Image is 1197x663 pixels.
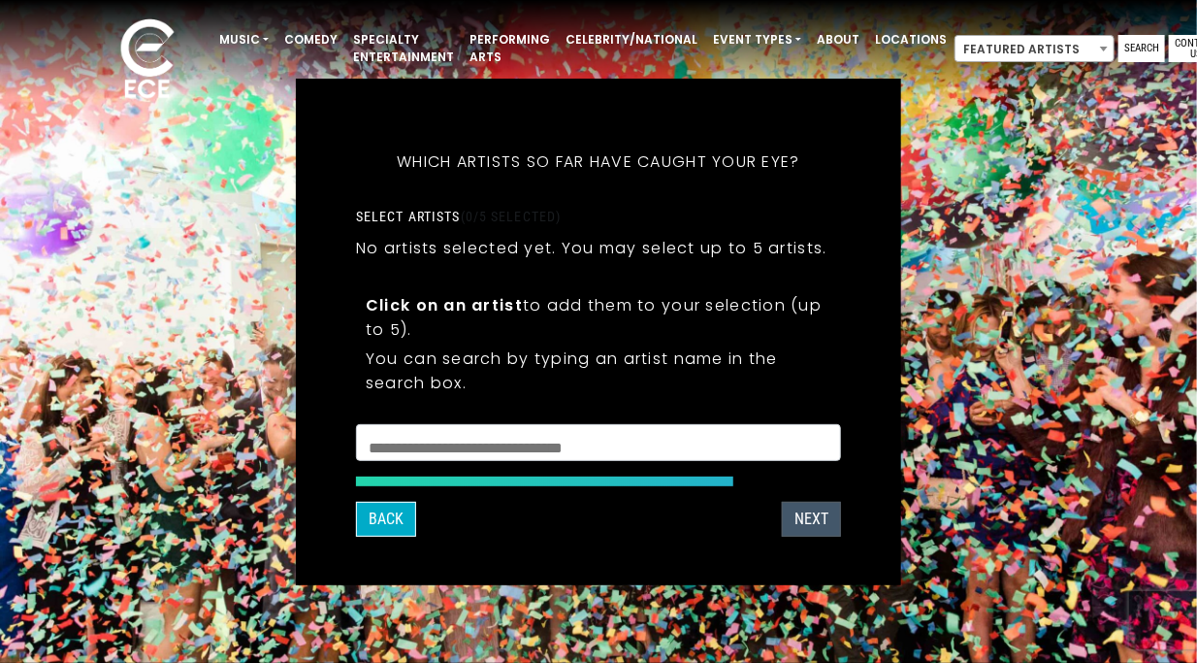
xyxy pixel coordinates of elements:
[356,502,416,537] button: Back
[211,23,276,56] a: Music
[558,23,705,56] a: Celebrity/National
[99,14,196,108] img: ece_new_logo_whitev2-1.png
[366,293,831,342] p: to add them to your selection (up to 5).
[955,36,1114,63] span: Featured Artists
[356,127,841,197] h5: Which artists so far have caught your eye?
[366,347,831,395] p: You can search by typing an artist name in the search box.
[461,209,562,224] span: (0/5 selected)
[954,35,1115,62] span: Featured Artists
[867,23,954,56] a: Locations
[345,23,462,74] a: Specialty Entertainment
[809,23,867,56] a: About
[366,294,523,316] strong: Click on an artist
[782,502,841,537] button: Next
[369,437,828,454] textarea: Search
[1118,35,1165,62] a: Search
[356,236,827,260] p: No artists selected yet. You may select up to 5 artists.
[705,23,809,56] a: Event Types
[276,23,345,56] a: Comedy
[356,208,561,225] label: Select artists
[462,23,558,74] a: Performing Arts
